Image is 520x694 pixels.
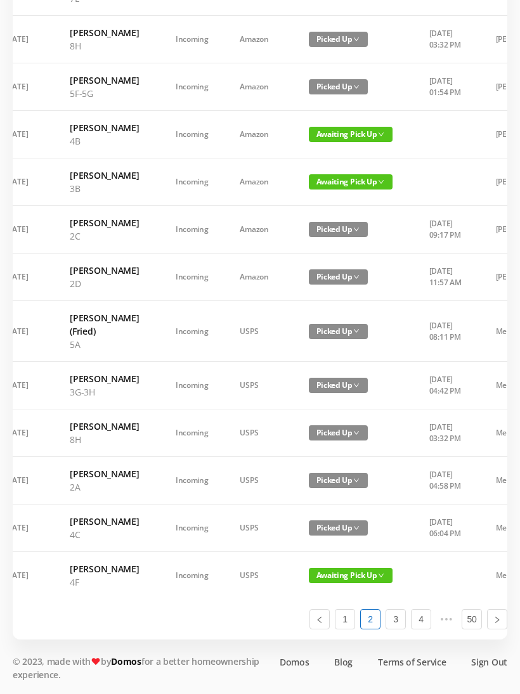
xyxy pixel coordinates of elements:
i: icon: down [378,179,384,185]
li: Next 5 Pages [436,609,457,629]
a: Blog [334,655,353,669]
p: 3B [70,182,144,195]
span: Picked Up [309,520,368,536]
p: 2D [70,277,144,290]
h6: [PERSON_NAME] [70,515,144,528]
i: icon: down [353,477,360,484]
p: © 2023, made with by for a better homeownership experience. [13,655,266,681]
p: 5A [70,338,144,351]
td: [DATE] 09:17 PM [413,206,480,254]
i: icon: down [378,572,384,579]
td: Incoming [160,16,224,63]
span: Picked Up [309,79,368,94]
td: USPS [224,301,292,362]
span: Picked Up [309,324,368,339]
td: [DATE] 08:11 PM [413,301,480,362]
h6: [PERSON_NAME] [70,74,144,87]
span: ••• [436,609,457,629]
td: Amazon [224,111,292,158]
td: Incoming [160,206,224,254]
i: icon: left [316,616,323,624]
span: Picked Up [309,473,368,488]
span: Awaiting Pick Up [309,174,393,190]
a: Domos [280,655,309,669]
td: Incoming [160,457,224,504]
td: Incoming [160,362,224,409]
p: 4B [70,134,144,148]
a: Terms of Service [378,655,446,669]
td: Amazon [224,63,292,111]
li: Previous Page [309,609,330,629]
td: Amazon [224,16,292,63]
td: [DATE] 04:42 PM [413,362,480,409]
i: icon: down [353,430,360,436]
h6: [PERSON_NAME] [70,121,144,134]
td: Incoming [160,63,224,111]
h6: [PERSON_NAME] [70,420,144,433]
a: 3 [386,610,405,629]
td: Incoming [160,158,224,206]
i: icon: down [353,525,360,531]
td: [DATE] 03:32 PM [413,16,480,63]
h6: [PERSON_NAME] (Fried) [70,311,144,338]
li: 50 [462,609,482,629]
td: Amazon [224,254,292,301]
h6: [PERSON_NAME] [70,372,144,385]
span: Picked Up [309,32,368,47]
p: 5F-5G [70,87,144,100]
td: [DATE] 01:54 PM [413,63,480,111]
i: icon: right [493,616,501,624]
a: 1 [335,610,354,629]
p: 2C [70,229,144,243]
td: USPS [224,409,292,457]
h6: [PERSON_NAME] [70,169,144,182]
span: Picked Up [309,425,368,440]
td: Incoming [160,254,224,301]
td: [DATE] 04:58 PM [413,457,480,504]
p: 4C [70,528,144,541]
td: Incoming [160,301,224,362]
h6: [PERSON_NAME] [70,562,144,575]
p: 3G-3H [70,385,144,399]
i: icon: down [353,36,360,42]
p: 4F [70,575,144,589]
i: icon: down [353,382,360,389]
i: icon: down [353,226,360,233]
span: Picked Up [309,222,368,237]
li: 4 [411,609,431,629]
td: Amazon [224,206,292,254]
a: 4 [412,610,431,629]
td: USPS [224,552,292,599]
li: 2 [360,609,380,629]
td: USPS [224,457,292,504]
td: [DATE] 11:57 AM [413,254,480,301]
a: Sign Out [471,655,507,669]
li: Next Page [487,609,507,629]
p: 8H [70,433,144,446]
td: Amazon [224,158,292,206]
span: Awaiting Pick Up [309,568,393,583]
h6: [PERSON_NAME] [70,264,144,277]
p: 2A [70,480,144,494]
span: Awaiting Pick Up [309,127,393,142]
td: USPS [224,362,292,409]
i: icon: down [353,274,360,280]
p: 8H [70,39,144,53]
td: USPS [224,504,292,552]
td: [DATE] 06:04 PM [413,504,480,552]
a: Domos [111,655,141,667]
h6: [PERSON_NAME] [70,467,144,480]
li: 1 [335,609,355,629]
span: Picked Up [309,378,368,393]
a: 50 [462,610,481,629]
td: Incoming [160,409,224,457]
td: Incoming [160,504,224,552]
span: Picked Up [309,269,368,285]
i: icon: down [353,328,360,334]
td: [DATE] 03:32 PM [413,409,480,457]
i: icon: down [378,131,384,138]
td: Incoming [160,111,224,158]
a: 2 [361,610,380,629]
li: 3 [386,609,406,629]
h6: [PERSON_NAME] [70,216,144,229]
